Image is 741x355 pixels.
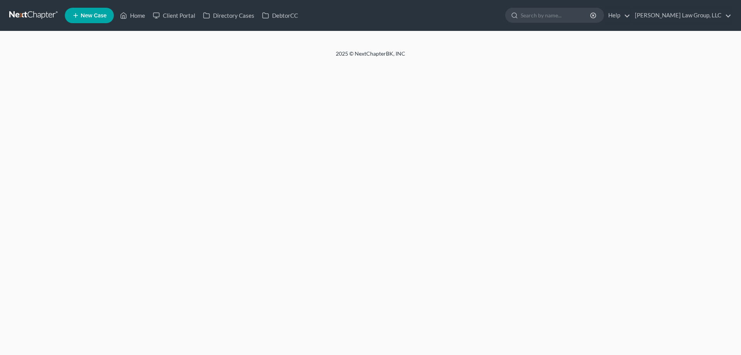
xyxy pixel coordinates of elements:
input: Search by name... [521,8,591,22]
a: Home [116,8,149,22]
a: Client Portal [149,8,199,22]
span: New Case [81,13,107,19]
a: Help [604,8,630,22]
a: Directory Cases [199,8,258,22]
a: DebtorCC [258,8,302,22]
div: 2025 © NextChapterBK, INC [151,50,590,64]
a: [PERSON_NAME] Law Group, LLC [631,8,731,22]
